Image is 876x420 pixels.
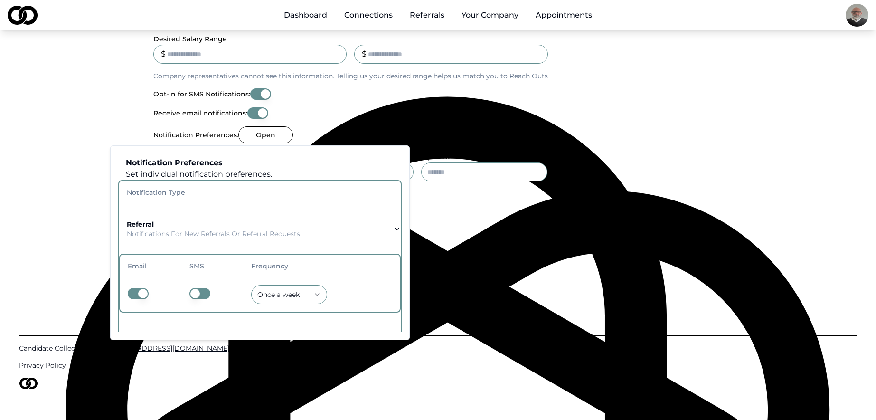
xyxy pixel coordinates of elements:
[276,6,600,25] nav: Main
[19,378,38,389] img: logo
[337,6,400,25] a: Connections
[120,255,182,277] th: Email
[19,361,857,370] a: Privacy Policy
[110,344,229,353] span: [EMAIL_ADDRESS][DOMAIN_NAME]
[362,48,367,60] div: $
[276,6,335,25] a: Dashboard
[153,110,247,116] label: Receive email notifications:
[126,169,402,180] p: Set individual notification preferences.
[354,35,358,43] label: _
[8,6,38,25] img: logo
[182,255,244,277] th: SMS
[126,158,223,167] strong: Notification Preferences
[238,126,293,143] button: Open
[454,6,526,25] button: Your Company
[153,71,548,81] p: Company representatives cannot see this information. Telling us your desired range helps us match...
[153,35,227,43] label: Desired Salary Range
[421,153,455,161] label: Zip Code*
[127,229,301,239] p: Notifications for new referrals or referral requests.
[119,204,401,254] button: referralNotifications for new referrals or referral requests.
[119,320,401,370] button: appointmentNotifications from new or existing appointments.
[119,254,401,320] div: referralNotifications for new referrals or referral requests.
[19,344,857,353] a: Candidate Collective Email:[EMAIL_ADDRESS][DOMAIN_NAME]
[153,91,250,97] label: Opt-in for SMS Notifications:
[119,181,401,204] th: Notification Type
[153,132,238,138] label: Notification Preferences:
[127,220,154,229] strong: referral
[528,6,600,25] a: Appointments
[244,255,400,277] th: Frequency
[402,6,452,25] a: Referrals
[161,48,166,60] div: $
[846,4,868,27] img: a7f09345-f253-4c6e-abda-9fb9829d9a9e-image-profile_picture.jpg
